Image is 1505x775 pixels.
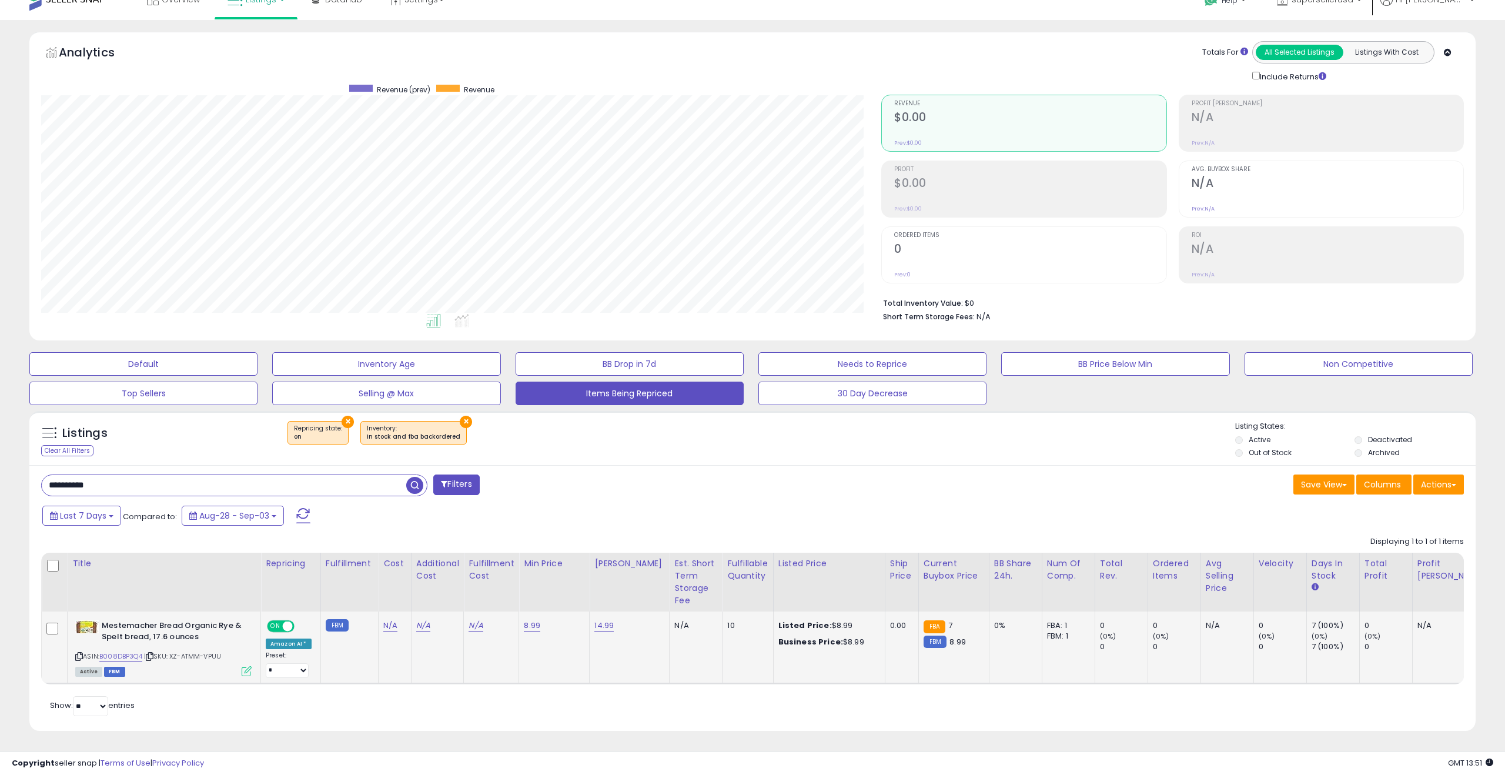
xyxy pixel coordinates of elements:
div: N/A [1206,620,1245,631]
p: Listing States: [1235,421,1476,432]
small: Prev: $0.00 [894,139,922,146]
div: 7 (100%) [1312,620,1359,631]
span: Aug-28 - Sep-03 [199,510,269,522]
a: N/A [469,620,483,632]
button: × [342,416,354,428]
span: Repricing state : [294,424,342,442]
span: Last 7 Days [60,510,106,522]
div: Clear All Filters [41,445,93,456]
small: (0%) [1153,632,1169,641]
a: B008DBP3Q4 [99,652,142,662]
span: N/A [976,311,991,322]
div: on [294,433,342,441]
span: Columns [1364,479,1401,490]
div: Fulfillment Cost [469,557,514,582]
div: Profit [PERSON_NAME] [1417,557,1487,582]
button: BB Drop in 7d [516,352,744,376]
div: Amazon AI * [266,639,312,649]
button: Top Sellers [29,382,257,405]
a: Terms of Use [101,757,150,769]
div: $8.99 [778,637,876,647]
button: BB Price Below Min [1001,352,1229,376]
h2: N/A [1192,111,1463,126]
small: FBM [326,619,349,632]
h2: $0.00 [894,111,1166,126]
small: (0%) [1100,632,1116,641]
button: All Selected Listings [1256,45,1343,60]
span: | SKU: XZ-ATMM-VPUU [144,652,221,661]
div: Displaying 1 to 1 of 1 items [1370,536,1464,547]
button: Items Being Repriced [516,382,744,405]
a: 14.99 [594,620,614,632]
div: 0 [1153,642,1200,652]
b: Business Price: [778,636,843,647]
span: Profit [PERSON_NAME] [1192,101,1463,107]
div: Title [72,557,256,570]
div: in stock and fba backordered [367,433,460,441]
span: 8.99 [949,636,966,647]
div: Additional Cost [416,557,459,582]
div: 0 [1364,620,1412,631]
div: 0 [1364,642,1412,652]
a: 8.99 [524,620,540,632]
small: Prev: N/A [1192,139,1215,146]
span: Ordered Items [894,232,1166,239]
a: N/A [416,620,430,632]
div: N/A [674,620,713,631]
div: Repricing [266,557,316,570]
div: Min Price [524,557,584,570]
button: Actions [1413,475,1464,495]
div: Include Returns [1243,69,1340,83]
div: Avg Selling Price [1206,557,1249,594]
b: Short Term Storage Fees: [883,312,975,322]
small: Prev: N/A [1192,271,1215,278]
div: seller snap | | [12,758,204,769]
small: FBM [924,636,947,648]
span: Revenue [464,85,494,95]
h2: N/A [1192,242,1463,258]
span: Revenue [894,101,1166,107]
div: 0 [1153,620,1200,631]
div: ASIN: [75,620,252,675]
button: Columns [1356,475,1412,495]
span: Profit [894,166,1166,173]
button: Needs to Reprice [758,352,986,376]
button: Last 7 Days [42,506,121,526]
button: Filters [433,475,479,495]
a: N/A [383,620,397,632]
small: Prev: $0.00 [894,205,922,212]
div: Totals For [1202,47,1248,58]
div: 0 [1259,642,1306,652]
small: FBA [924,620,945,633]
small: (0%) [1259,632,1275,641]
div: Est. Short Term Storage Fee [674,557,717,607]
label: Out of Stock [1249,447,1292,457]
div: Num of Comp. [1047,557,1090,582]
span: Compared to: [123,511,177,522]
div: Cost [383,557,406,570]
span: Show: entries [50,700,135,711]
span: 2025-09-12 13:51 GMT [1448,757,1493,769]
button: Non Competitive [1245,352,1473,376]
div: Velocity [1259,557,1302,570]
div: N/A [1417,620,1483,631]
div: Current Buybox Price [924,557,984,582]
span: FBM [104,667,125,677]
img: 51nORRdZ1CL._SL40_.jpg [75,620,99,633]
span: All listings currently available for purchase on Amazon [75,667,102,677]
div: 0 [1100,642,1148,652]
small: Prev: N/A [1192,205,1215,212]
div: 0% [994,620,1033,631]
div: 10 [727,620,764,631]
small: Prev: 0 [894,271,911,278]
div: Days In Stock [1312,557,1354,582]
div: Total Profit [1364,557,1407,582]
label: Archived [1368,447,1400,457]
div: Listed Price [778,557,880,570]
small: Days In Stock. [1312,582,1319,593]
button: × [460,416,472,428]
button: 30 Day Decrease [758,382,986,405]
label: Deactivated [1368,435,1412,445]
button: Save View [1293,475,1354,495]
h2: 0 [894,242,1166,258]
